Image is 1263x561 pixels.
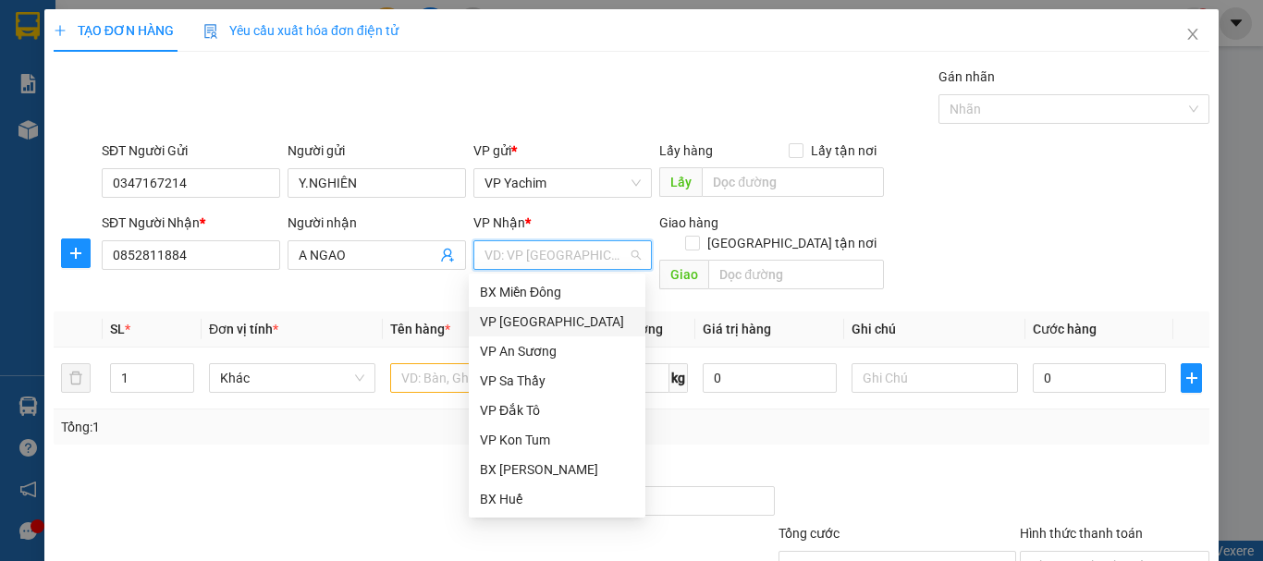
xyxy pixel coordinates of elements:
button: delete [61,363,91,393]
input: 0 [703,363,836,393]
div: VP Sa Thầy [469,366,645,396]
span: plus [1182,371,1201,385]
button: plus [61,238,91,268]
span: SL [110,322,125,336]
div: SĐT Người Gửi [102,140,280,161]
div: VP An Sương [469,336,645,366]
span: [GEOGRAPHIC_DATA] tận nơi [700,233,884,253]
input: Dọc đường [708,260,884,289]
span: TẠO ĐƠN HÀNG [54,23,174,38]
button: plus [1181,363,1202,393]
div: VP Kon Tum [480,430,634,450]
span: Giá trị hàng [703,322,771,336]
div: VP Đắk Tô [480,400,634,421]
div: Tổng: 1 [61,417,489,437]
th: Ghi chú [844,311,1025,348]
span: Cước hàng [1033,322,1097,336]
div: VP Đắk Tô [469,396,645,425]
span: plus [62,246,90,261]
div: VP [GEOGRAPHIC_DATA] [480,311,634,332]
span: Giao [659,260,708,289]
img: icon [203,24,218,39]
div: VP Đà Nẵng [469,307,645,336]
span: close [1185,27,1200,42]
div: BX Phạm Văn Đồng [469,455,645,484]
span: Lấy [659,167,702,197]
button: Close [1167,9,1219,61]
span: plus [54,24,67,37]
div: BX Huế [469,484,645,514]
div: BX Miền Đông [469,277,645,307]
span: Lấy hàng [659,143,713,158]
span: VP Yachim [484,169,641,197]
span: VP Nhận [473,215,525,230]
div: Người nhận [288,213,466,233]
div: BX [PERSON_NAME] [480,459,634,480]
div: VP gửi [473,140,652,161]
div: VP Kon Tum [469,425,645,455]
span: Giao hàng [659,215,718,230]
span: Tổng cước [779,526,840,541]
span: kg [669,363,688,393]
label: Hình thức thanh toán [1020,526,1143,541]
input: Ghi Chú [852,363,1018,393]
span: Tên hàng [390,322,450,336]
label: Gán nhãn [938,69,995,84]
div: SĐT Người Nhận [102,213,280,233]
div: VP An Sương [480,341,634,361]
span: Lấy tận nơi [803,140,884,161]
div: BX Huế [480,489,634,509]
span: Đơn vị tính [209,322,278,336]
input: Dọc đường [702,167,884,197]
input: VD: Bàn, Ghế [390,363,557,393]
div: Người gửi [288,140,466,161]
div: BX Miền Đông [480,282,634,302]
span: Yêu cầu xuất hóa đơn điện tử [203,23,399,38]
span: Khác [220,364,364,392]
div: VP Sa Thầy [480,371,634,391]
span: user-add [440,248,455,262]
